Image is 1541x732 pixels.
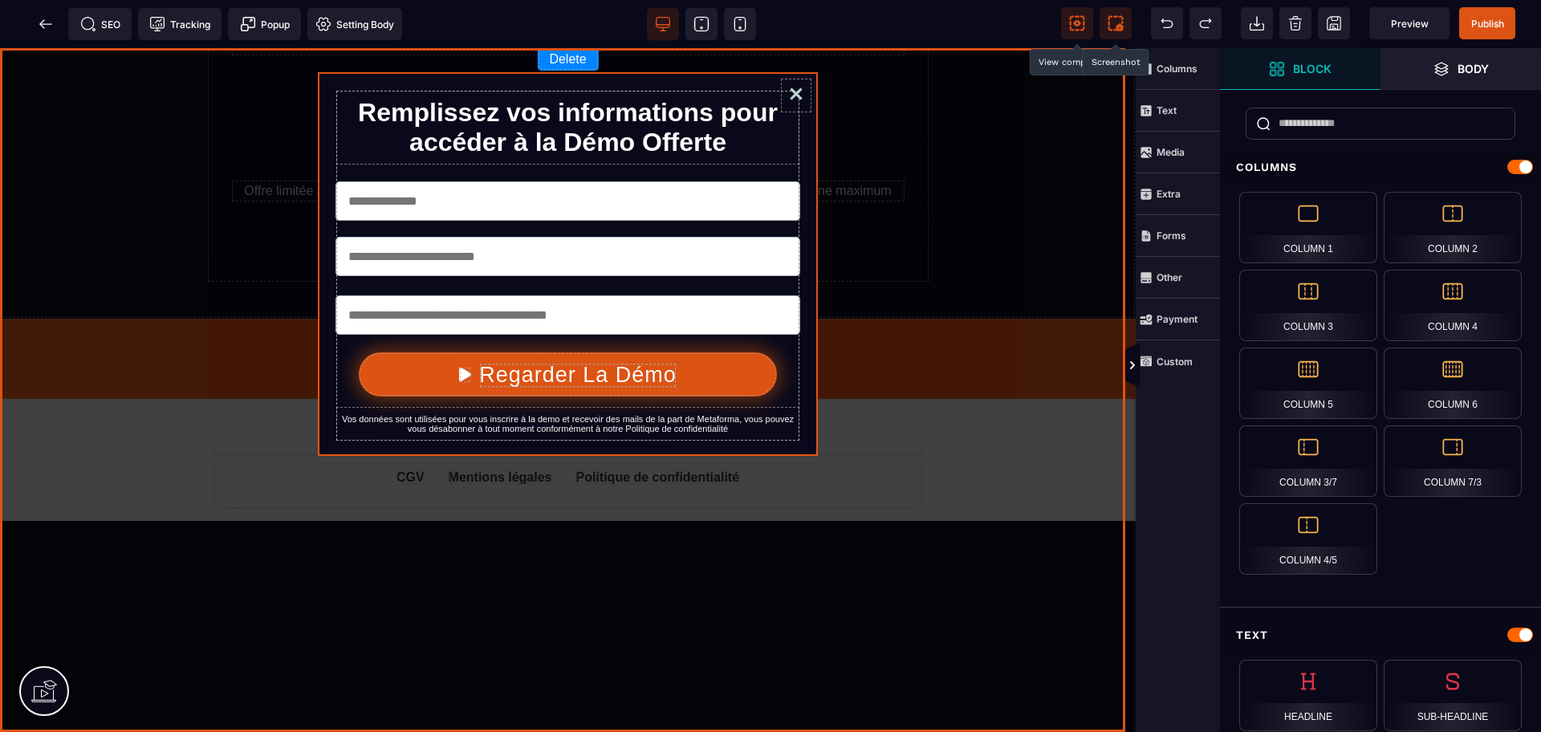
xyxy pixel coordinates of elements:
span: View components [1061,7,1093,39]
span: Favicon [307,8,402,40]
div: Column 1 [1239,192,1377,263]
strong: Body [1458,63,1489,75]
span: Popup [240,16,290,32]
span: Custom Block [1136,340,1220,382]
div: Column 5 [1239,348,1377,419]
span: Toggle Views [1220,342,1236,390]
span: Open Import Webpage [1241,7,1273,39]
span: Seo meta data [68,8,132,40]
span: SEO [80,16,120,32]
span: Text [1136,90,1220,132]
span: Screenshot [1100,7,1132,39]
a: Close [780,30,812,65]
span: Other [1136,257,1220,299]
div: Text [1220,620,1541,650]
div: Column 7/3 [1384,425,1522,497]
span: Setting Body [315,16,394,32]
h2: Vos données sont utilisées pour vous inscrire à la demo et recevoir des mails de la part de Metaf... [335,358,800,393]
span: View desktop [647,8,679,40]
div: Headline [1239,660,1377,731]
strong: Block [1293,63,1332,75]
span: Open Layers [1380,48,1541,90]
span: Forms [1136,215,1220,257]
strong: Columns [1157,63,1197,75]
div: Columns [1220,152,1541,182]
span: Back [30,8,62,40]
strong: Extra [1157,188,1181,200]
strong: Other [1157,271,1182,283]
div: Column 3 [1239,270,1377,341]
span: Create Alert Modal [228,8,301,40]
span: Open Blocks [1220,48,1380,90]
button: Regarder La Démo [359,304,777,348]
span: Media [1136,132,1220,173]
div: Column 3/7 [1239,425,1377,497]
span: Payment [1136,299,1220,340]
span: Save [1459,7,1515,39]
strong: Forms [1157,230,1186,242]
span: Save [1318,7,1350,39]
span: View mobile [724,8,756,40]
span: Publish [1471,18,1504,30]
span: Preview [1391,18,1429,30]
span: Clear [1279,7,1311,39]
div: Column 6 [1384,348,1522,419]
strong: Text [1157,104,1177,116]
strong: Payment [1157,313,1197,325]
span: Extra [1136,173,1220,215]
strong: Custom [1157,356,1193,368]
span: Preview [1369,7,1450,39]
div: Column 2 [1384,192,1522,263]
h1: Remplissez vos informations pour accéder à la Démo Offerte [335,42,800,117]
span: Undo [1151,7,1183,39]
span: Tracking [149,16,210,32]
div: Sub-headline [1384,660,1522,731]
span: Redo [1189,7,1222,39]
strong: Media [1157,146,1185,158]
div: Column 4 [1384,270,1522,341]
span: View tablet [685,8,718,40]
span: Columns [1136,48,1220,90]
span: Tracking code [138,8,222,40]
div: Column 4/5 [1239,503,1377,575]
